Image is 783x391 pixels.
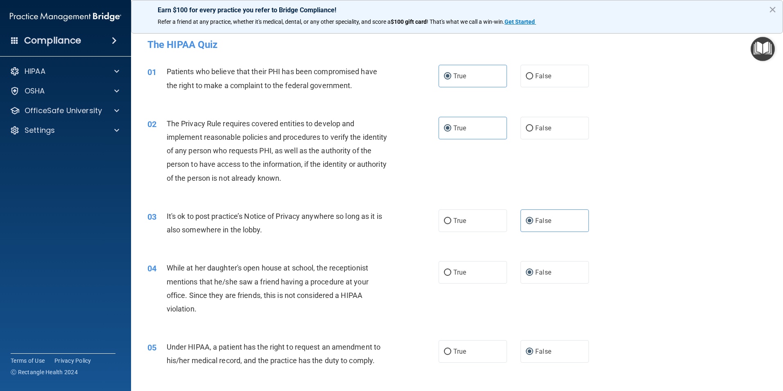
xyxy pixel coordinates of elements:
[167,119,387,182] span: The Privacy Rule requires covered entities to develop and implement reasonable policies and proce...
[24,35,81,46] h4: Compliance
[25,125,55,135] p: Settings
[526,73,533,80] input: False
[453,124,466,132] span: True
[167,67,377,89] span: Patients who believe that their PHI has been compromised have the right to make a complaint to th...
[147,39,767,50] h4: The HIPAA Quiz
[751,37,775,61] button: Open Resource Center
[147,67,156,77] span: 01
[505,18,535,25] strong: Get Started
[167,264,369,313] span: While at her daughter's open house at school, the receptionist mentions that he/she saw a friend ...
[444,349,451,355] input: True
[769,3,776,16] button: Close
[25,86,45,96] p: OSHA
[444,125,451,132] input: True
[453,268,466,276] span: True
[526,349,533,355] input: False
[526,125,533,132] input: False
[535,348,551,355] span: False
[526,218,533,224] input: False
[158,18,391,25] span: Refer a friend at any practice, whether it's medical, dental, or any other speciality, and score a
[11,368,78,376] span: Ⓒ Rectangle Health 2024
[147,264,156,273] span: 04
[427,18,505,25] span: ! That's what we call a win-win.
[10,9,121,25] img: PMB logo
[11,357,45,365] a: Terms of Use
[147,212,156,222] span: 03
[167,212,382,234] span: It's ok to post practice’s Notice of Privacy anywhere so long as it is also somewhere in the lobby.
[147,119,156,129] span: 02
[535,124,551,132] span: False
[158,6,756,14] p: Earn $100 for every practice you refer to Bridge Compliance!
[535,217,551,225] span: False
[167,343,380,365] span: Under HIPAA, a patient has the right to request an amendment to his/her medical record, and the p...
[535,268,551,276] span: False
[391,18,427,25] strong: $100 gift card
[10,86,119,96] a: OSHA
[444,218,451,224] input: True
[54,357,91,365] a: Privacy Policy
[10,125,119,135] a: Settings
[25,106,102,116] p: OfficeSafe University
[444,73,451,80] input: True
[453,217,466,225] span: True
[444,270,451,276] input: True
[453,348,466,355] span: True
[10,106,119,116] a: OfficeSafe University
[505,18,536,25] a: Get Started
[526,270,533,276] input: False
[10,66,119,76] a: HIPAA
[25,66,45,76] p: HIPAA
[535,72,551,80] span: False
[147,343,156,352] span: 05
[453,72,466,80] span: True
